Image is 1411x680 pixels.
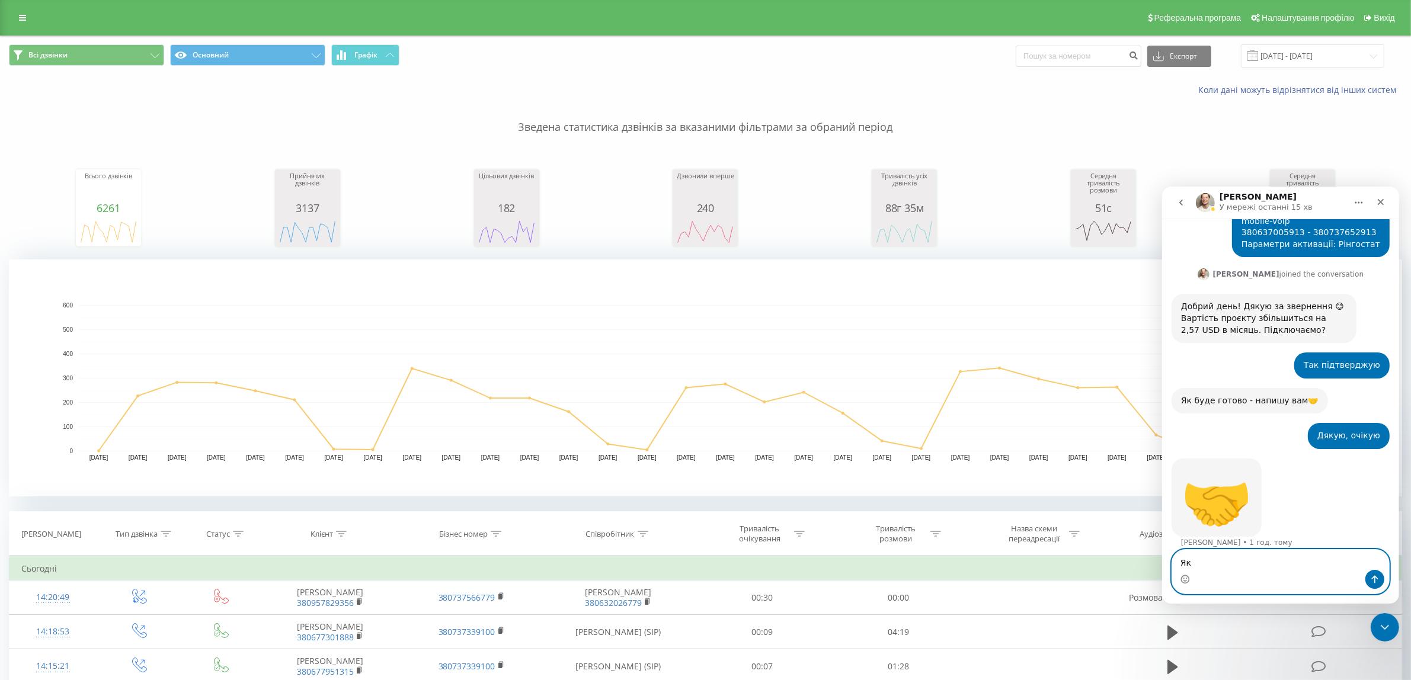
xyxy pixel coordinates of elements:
[246,455,265,461] text: [DATE]
[206,529,230,539] div: Статус
[990,455,1009,461] text: [DATE]
[864,524,927,544] div: Тривалість розмови
[676,214,735,249] svg: A chart.
[439,592,495,603] a: 380737566779
[677,455,696,461] text: [DATE]
[676,172,735,202] div: Дзвонили вперше
[1154,13,1242,23] span: Реферальна програма
[1074,214,1133,249] svg: A chart.
[676,202,735,214] div: 240
[331,44,399,66] button: Графік
[63,399,73,406] text: 200
[297,631,354,643] a: 380677301888
[1147,46,1211,67] button: Експорт
[9,96,1402,135] p: Зведена статистика дзвінків за вказаними фільтрами за обраний період
[873,455,892,461] text: [DATE]
[1129,592,1217,603] span: Розмова не відбулась
[79,202,138,214] div: 6261
[63,351,73,357] text: 400
[1140,529,1214,539] div: Аудіозапис розмови
[285,455,304,461] text: [DATE]
[21,529,81,539] div: [PERSON_NAME]
[439,529,488,539] div: Бізнес номер
[21,655,84,678] div: 14:15:21
[297,666,354,677] a: 380677951315
[116,529,158,539] div: Тип дзвінка
[1198,84,1402,95] a: Коли дані можуть відрізнятися вiд інших систем
[1162,187,1399,604] iframe: Intercom live chat
[477,202,536,214] div: 182
[63,375,73,381] text: 300
[1108,455,1127,461] text: [DATE]
[89,455,108,461] text: [DATE]
[63,326,73,333] text: 500
[728,524,791,544] div: Тривалість очікування
[875,214,934,249] svg: A chart.
[79,214,138,249] svg: A chart.
[1003,524,1066,544] div: Назва схеми переадресації
[1147,455,1166,461] text: [DATE]
[439,626,495,637] a: 380737339100
[912,455,931,461] text: [DATE]
[69,448,73,454] text: 0
[442,455,461,461] text: [DATE]
[260,615,401,649] td: [PERSON_NAME]
[586,529,635,539] div: Співробітник
[834,455,853,461] text: [DATE]
[542,580,695,615] td: [PERSON_NAME]
[477,214,536,249] div: A chart.
[1074,202,1133,214] div: 51с
[278,172,337,202] div: Прийнятих дзвінків
[794,455,813,461] text: [DATE]
[1273,172,1332,202] div: Середня тривалість очікування
[297,597,354,608] a: 380957829356
[168,455,187,461] text: [DATE]
[875,172,934,202] div: Тривалість усіх дзвінків
[28,50,68,60] span: Всі дзвінки
[21,586,84,609] div: 14:20:49
[1262,13,1354,23] span: Налаштування профілю
[63,302,73,309] text: 600
[278,214,337,249] svg: A chart.
[695,615,830,649] td: 00:09
[638,455,657,461] text: [DATE]
[875,202,934,214] div: 88г 35м
[1068,455,1087,461] text: [DATE]
[9,259,1402,496] svg: A chart.
[1074,172,1133,202] div: Середня тривалість розмови
[559,455,578,461] text: [DATE]
[1374,13,1395,23] span: Вихід
[481,455,500,461] text: [DATE]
